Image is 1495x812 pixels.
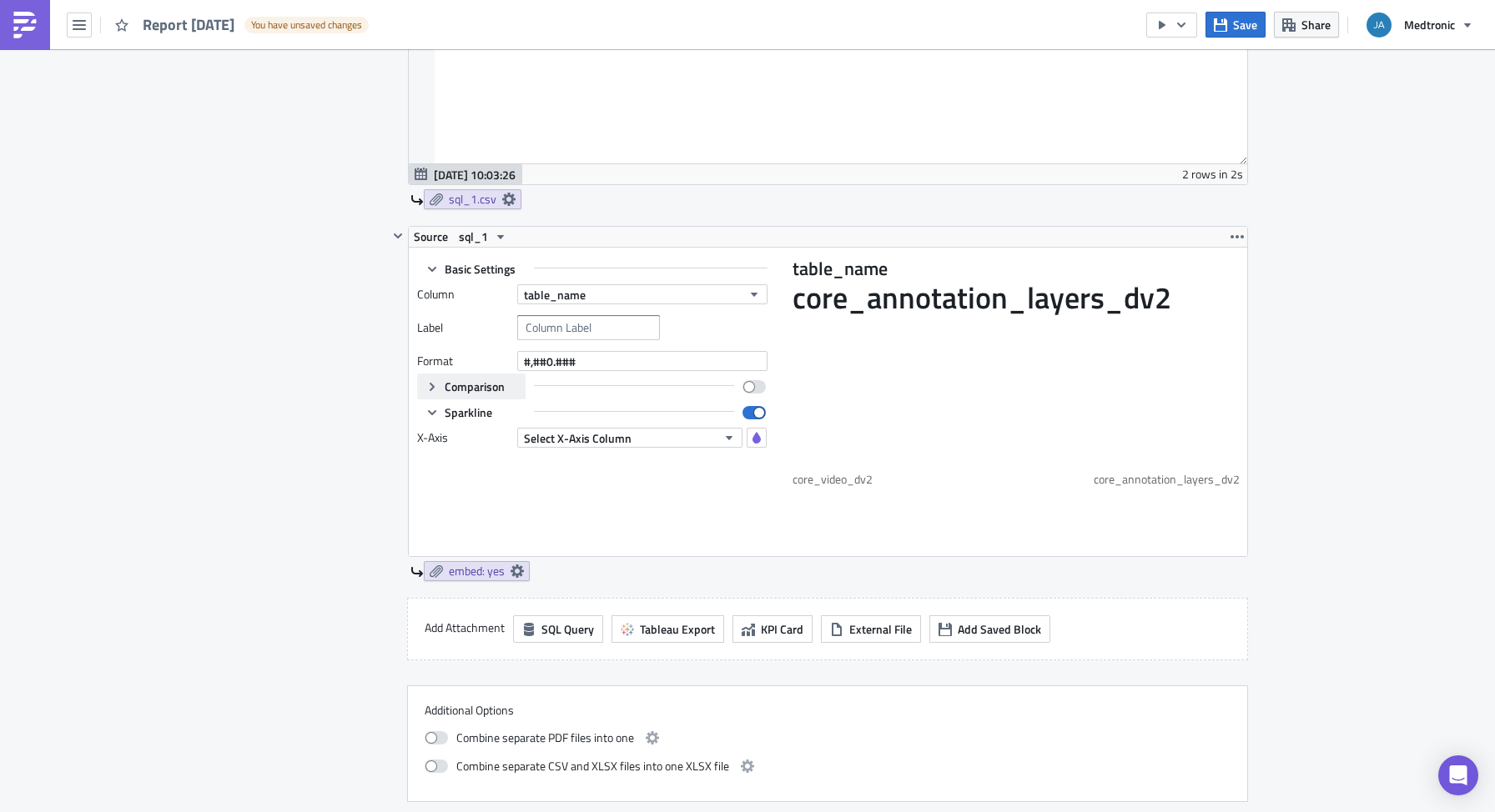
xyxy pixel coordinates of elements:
button: sql_1 [453,227,513,247]
span: Sparkline [445,403,492,421]
div: table_name [793,256,976,281]
div: Open Intercom Messenger [1438,755,1478,795]
span: Select X-Axis Column [524,429,632,447]
button: Share [1274,12,1339,38]
span: [DATE] 10:03:26 [434,166,516,183]
span: Tableau Export [640,620,715,638]
input: Column Label [517,315,660,340]
button: KPI Card [732,615,813,643]
span: Report [DATE] [143,15,236,34]
span: Combine separate CSV and XLSX files into one XLSX file [456,756,729,776]
button: Add Saved Block [929,615,1050,643]
button: Sparkline [417,399,526,425]
a: sql_1.csv [424,189,521,209]
span: Medtronic [1404,16,1455,33]
button: Medtronic [1357,7,1482,43]
span: You have unsaved changes [251,18,362,32]
div: core_annotation_layers_dv2 [793,281,1171,314]
span: Basic Settings [445,260,516,278]
span: External File [849,620,912,638]
label: Label [417,315,509,340]
label: Format [417,348,509,373]
tspan: core_annotation_layers_dv2 [1094,470,1240,488]
button: [DATE] 10:03:26 [409,164,522,184]
tspan: core_video_dv2 [793,470,873,488]
div: 2 rows in 2s [1182,164,1243,184]
span: #,##0.### [524,353,576,370]
span: KPI Card [761,620,803,638]
button: Basic Settings [417,256,526,282]
button: #,##0.### [517,351,768,371]
a: embed: yes [424,561,530,581]
span: Share [1301,16,1331,33]
button: Select X-Axis Column [517,428,742,448]
button: Comparison [417,373,526,399]
label: Add Attachment [425,615,505,640]
button: table_name [517,284,768,304]
span: Add Saved Block [958,620,1041,638]
img: PushMetrics [12,12,38,38]
span: sql_1 [459,227,488,247]
label: Column [417,282,509,307]
span: SQL Query [541,620,594,638]
label: X-Axis [417,425,509,450]
div: Source [409,227,453,247]
button: External File [821,615,921,643]
button: Hide content [388,226,408,246]
span: Combine separate PDF files into one [456,728,634,748]
span: sql_1.csv [449,192,496,207]
span: table_name [524,286,586,303]
span: Comparison [445,378,505,395]
button: Save [1206,12,1266,38]
label: Additional Options [425,703,1231,718]
span: embed: yes [449,564,505,579]
button: SQL Query [513,615,603,643]
span: Save [1233,16,1257,33]
img: Avatar [1365,11,1393,39]
button: Tableau Export [612,615,724,643]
